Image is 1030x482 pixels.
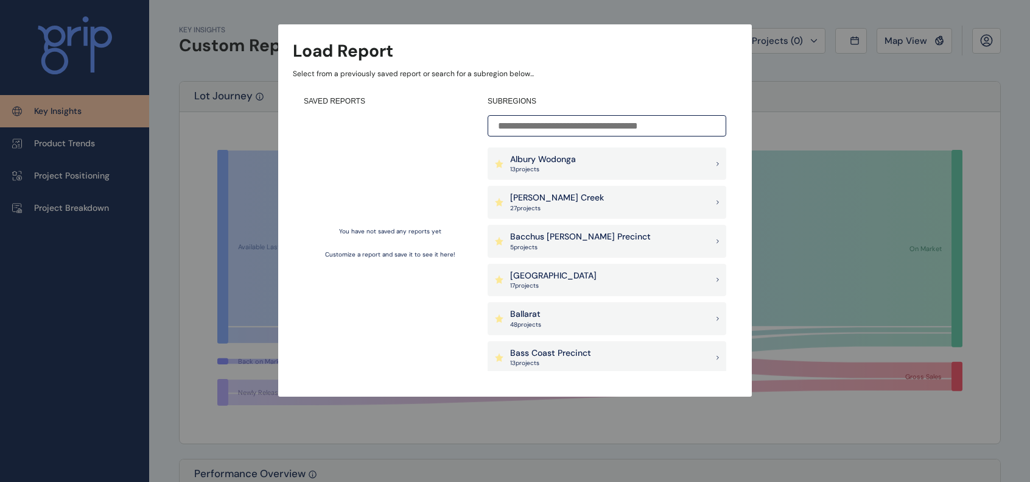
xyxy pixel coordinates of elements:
p: Bass Coast Precinct [510,347,591,360]
p: 27 project s [510,204,604,213]
p: 17 project s [510,282,597,290]
p: 13 project s [510,359,591,367]
p: 48 project s [510,321,541,329]
p: [GEOGRAPHIC_DATA] [510,270,597,282]
p: Bacchus [PERSON_NAME] Precinct [510,231,651,243]
p: 5 project s [510,243,651,252]
p: Albury Wodonga [510,154,576,166]
h4: SAVED REPORTS [304,96,477,107]
p: Customize a report and save it to see it here! [325,250,455,259]
p: Ballarat [510,308,541,321]
p: Select from a previously saved report or search for a subregion below... [293,69,737,79]
h4: SUBREGIONS [488,96,726,107]
h3: Load Report [293,39,393,63]
p: [PERSON_NAME] Creek [510,192,604,204]
p: You have not saved any reports yet [339,227,441,236]
p: 13 project s [510,165,576,174]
